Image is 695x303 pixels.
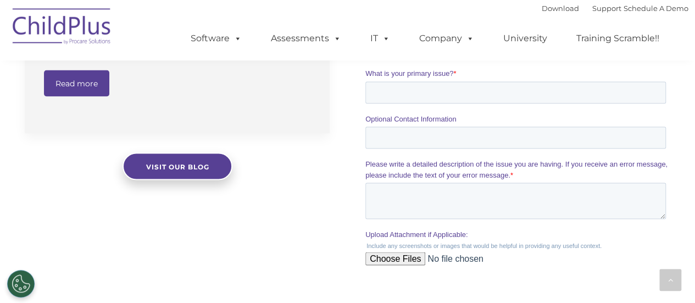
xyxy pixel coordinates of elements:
[44,70,109,96] a: Read more
[592,4,621,13] a: Support
[7,1,117,56] img: ChildPlus by Procare Solutions
[492,27,558,49] a: University
[542,4,579,13] a: Download
[359,27,401,49] a: IT
[123,152,232,180] a: Visit our blog
[260,27,352,49] a: Assessments
[408,27,485,49] a: Company
[565,27,670,49] a: Training Scramble!!
[180,27,253,49] a: Software
[624,4,688,13] a: Schedule A Demo
[542,4,688,13] font: |
[146,162,209,170] span: Visit our blog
